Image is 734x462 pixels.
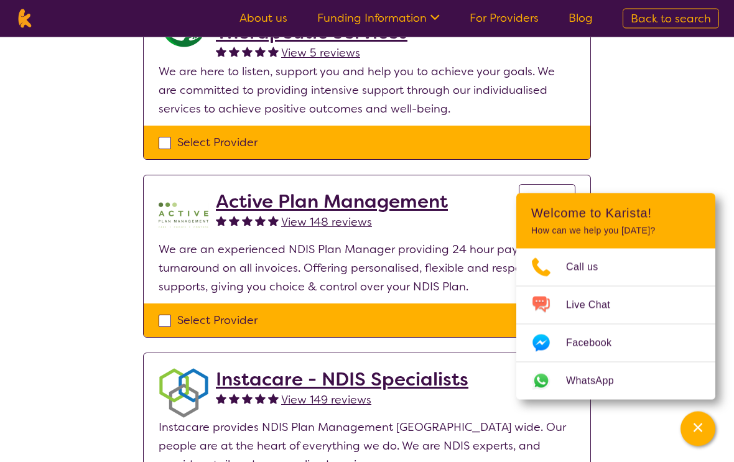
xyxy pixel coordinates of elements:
[623,9,719,29] a: Back to search
[281,44,360,63] a: View 5 reviews
[159,369,208,418] img: obkhna0zu27zdd4ubuus.png
[531,226,700,236] p: How can we help you [DATE]?
[216,394,226,404] img: fullstar
[216,47,226,57] img: fullstar
[242,47,253,57] img: fullstar
[516,363,715,400] a: Web link opens in a new tab.
[15,9,34,28] img: Karista logo
[631,11,711,26] span: Back to search
[239,11,287,25] a: About us
[281,46,360,61] span: View 5 reviews
[229,216,239,226] img: fullstar
[681,412,715,446] button: Channel Menu
[566,258,613,277] span: Call us
[281,213,372,232] a: View 148 reviews
[159,191,208,241] img: pypzb5qm7jexfhutod0x.png
[229,47,239,57] img: fullstar
[569,11,593,25] a: Blog
[281,391,371,410] a: View 149 reviews
[242,216,253,226] img: fullstar
[566,296,625,315] span: Live Chat
[255,47,266,57] img: fullstar
[281,393,371,408] span: View 149 reviews
[255,216,266,226] img: fullstar
[317,11,440,25] a: Funding Information
[268,394,279,404] img: fullstar
[216,216,226,226] img: fullstar
[159,63,575,119] p: We are here to listen, support you and help you to achieve your goals. We are committed to provid...
[268,47,279,57] img: fullstar
[470,11,539,25] a: For Providers
[255,394,266,404] img: fullstar
[516,193,715,400] div: Channel Menu
[566,334,626,353] span: Facebook
[216,191,448,213] a: Active Plan Management
[281,215,372,230] span: View 148 reviews
[268,216,279,226] img: fullstar
[216,369,468,391] a: Instacare - NDIS Specialists
[516,249,715,400] ul: Choose channel
[566,372,629,390] span: WhatsApp
[531,206,700,221] h2: Welcome to Karista!
[159,241,575,297] p: We are an experienced NDIS Plan Manager providing 24 hour payment turnaround on all invoices. Off...
[242,394,253,404] img: fullstar
[519,185,575,216] a: View
[229,394,239,404] img: fullstar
